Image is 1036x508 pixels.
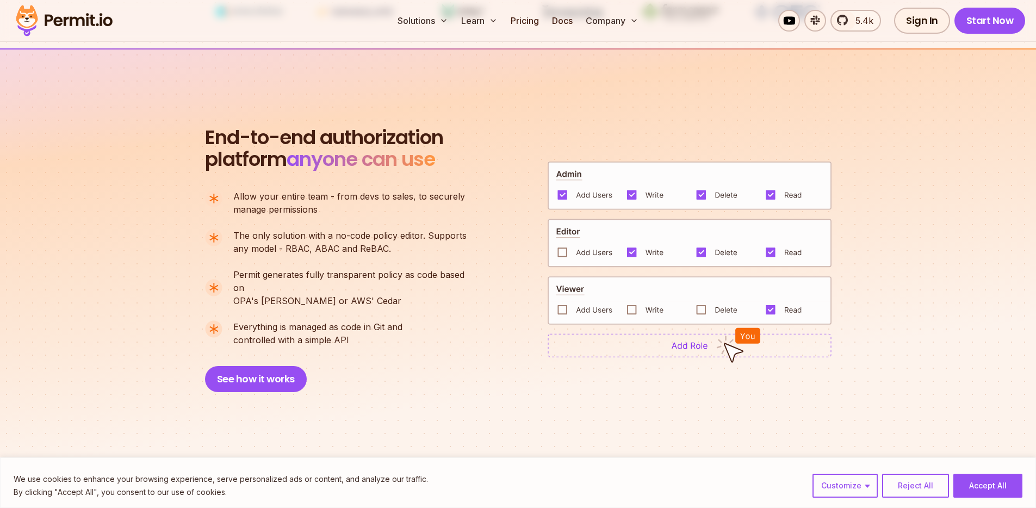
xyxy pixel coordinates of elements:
img: Permit logo [11,2,117,39]
button: Customize [812,474,878,498]
button: See how it works [205,366,307,392]
button: Learn [457,10,502,32]
span: Permit generates fully transparent policy as code based on [233,268,476,294]
span: anyone can use [287,145,435,173]
a: 5.4k [830,10,881,32]
p: controlled with a simple API [233,320,402,346]
a: Pricing [506,10,543,32]
span: End-to-end authorization [205,127,443,148]
button: Reject All [882,474,949,498]
a: Start Now [954,8,1026,34]
span: The only solution with a no-code policy editor. Supports [233,229,467,242]
button: Company [581,10,643,32]
a: Sign In [894,8,950,34]
h2: platform [205,127,443,170]
p: manage permissions [233,190,465,216]
p: OPA's [PERSON_NAME] or AWS' Cedar [233,268,476,307]
span: Allow your entire team - from devs to sales, to securely [233,190,465,203]
a: Docs [548,10,577,32]
button: Solutions [393,10,452,32]
span: 5.4k [849,14,873,27]
span: Everything is managed as code in Git and [233,320,402,333]
p: We use cookies to enhance your browsing experience, serve personalized ads or content, and analyz... [14,473,428,486]
button: Accept All [953,474,1022,498]
p: any model - RBAC, ABAC and ReBAC. [233,229,467,255]
p: By clicking "Accept All", you consent to our use of cookies. [14,486,428,499]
